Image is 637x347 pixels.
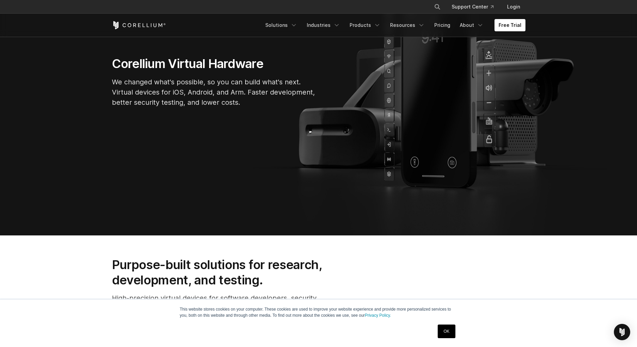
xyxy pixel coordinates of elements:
[303,19,344,31] a: Industries
[112,21,166,29] a: Corellium Home
[112,257,344,287] h2: Purpose-built solutions for research, development, and testing.
[438,325,455,338] a: OK
[261,19,525,31] div: Navigation Menu
[426,1,525,13] div: Navigation Menu
[494,19,525,31] a: Free Trial
[502,1,525,13] a: Login
[456,19,488,31] a: About
[431,1,443,13] button: Search
[112,77,316,108] p: We changed what's possible, so you can build what's next. Virtual devices for iOS, Android, and A...
[261,19,301,31] a: Solutions
[614,324,630,340] div: Open Intercom Messenger
[365,313,391,318] a: Privacy Policy.
[346,19,385,31] a: Products
[446,1,499,13] a: Support Center
[112,56,316,71] h1: Corellium Virtual Hardware
[112,293,344,313] p: High-precision virtual devices for software developers, security researchers, and pentesting teams.
[430,19,454,31] a: Pricing
[180,306,457,318] p: This website stores cookies on your computer. These cookies are used to improve your website expe...
[386,19,429,31] a: Resources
